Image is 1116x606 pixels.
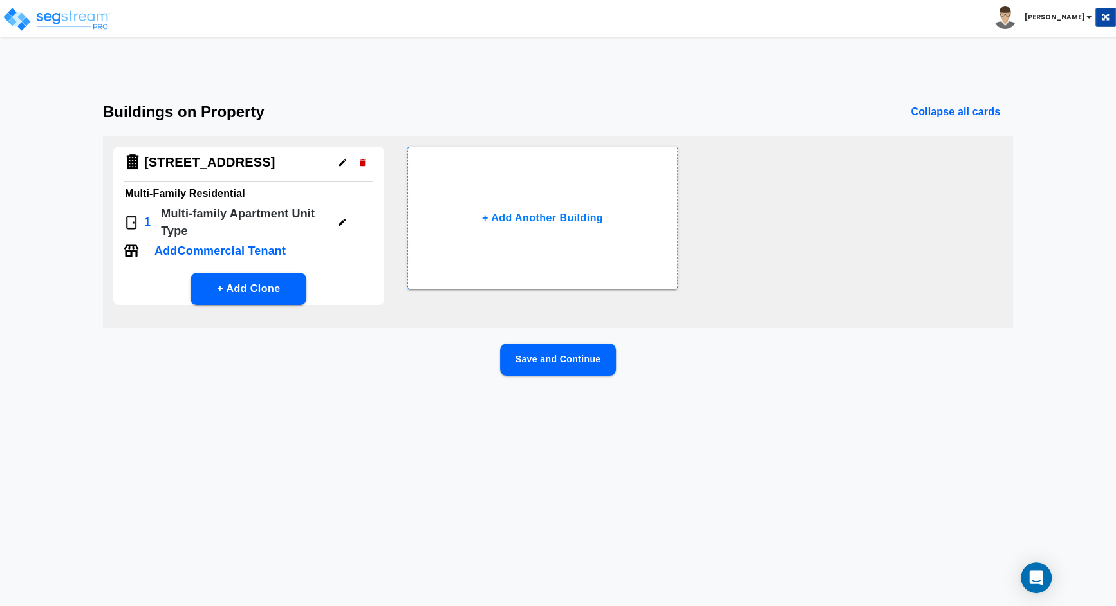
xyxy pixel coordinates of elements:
img: Building Icon [124,153,142,171]
p: Add Commercial Tenant [154,243,286,260]
button: + Add Clone [191,273,306,305]
h4: [STREET_ADDRESS] [144,154,275,170]
p: Collapse all cards [911,104,1000,120]
p: 1 [144,214,151,231]
button: Save and Continue [500,344,616,376]
b: [PERSON_NAME] [1025,12,1085,22]
h3: Buildings on Property [103,103,265,121]
p: Multi-family Apartment Unit Type [161,205,327,240]
h6: Multi-Family Residential [125,185,373,203]
img: avatar.png [994,6,1016,29]
img: Door Icon [124,215,139,230]
div: Open Intercom Messenger [1021,562,1052,593]
img: Tenant Icon [124,243,139,259]
button: + Add Another Building [407,147,678,289]
img: logo_pro_r.png [2,6,111,32]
